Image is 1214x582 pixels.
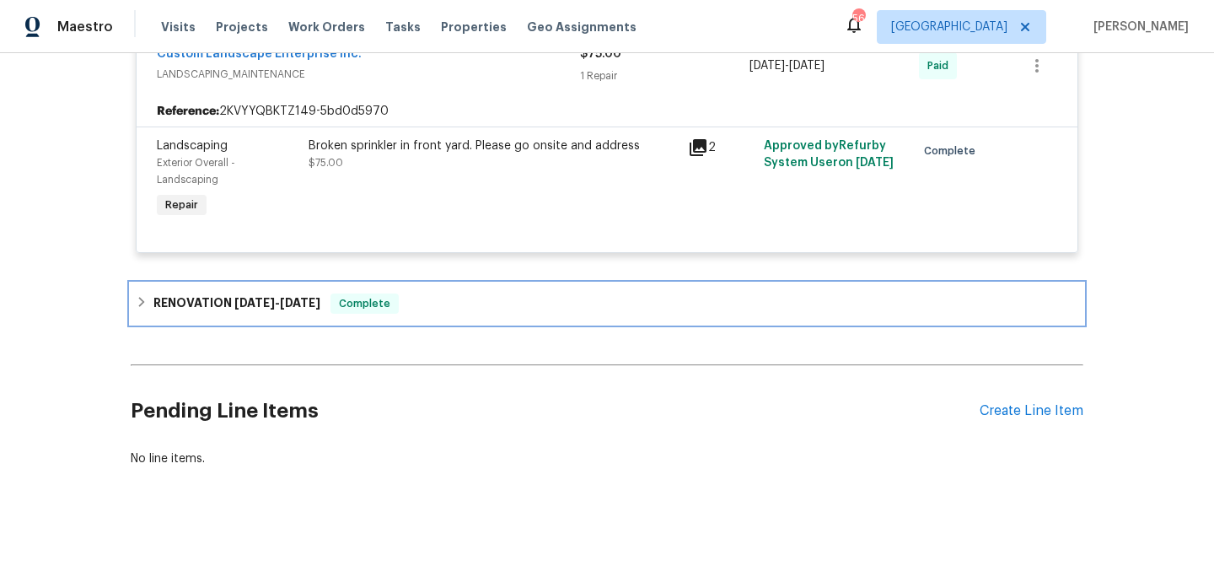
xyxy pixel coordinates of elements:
span: Maestro [57,19,113,35]
span: Landscaping [157,140,228,152]
span: [DATE] [234,297,275,309]
span: Complete [924,143,982,159]
span: [PERSON_NAME] [1087,19,1189,35]
span: $75.00 [580,48,621,60]
div: 56 [852,10,864,27]
span: LANDSCAPING_MAINTENANCE [157,66,580,83]
span: - [749,57,825,74]
h6: RENOVATION [153,294,320,314]
span: Work Orders [288,19,365,35]
div: Broken sprinkler in front yard. Please go onsite and address [309,137,678,154]
b: Reference: [157,103,219,120]
span: Visits [161,19,196,35]
span: [DATE] [749,60,785,72]
span: Tasks [385,21,421,33]
div: 1 Repair [580,67,749,84]
span: Repair [158,197,205,213]
span: [DATE] [789,60,825,72]
span: Exterior Overall - Landscaping [157,158,235,185]
div: RENOVATION [DATE]-[DATE]Complete [131,283,1083,324]
a: Custom Landscape Enterprise Inc. [157,48,362,60]
span: [DATE] [856,157,894,169]
span: Properties [441,19,507,35]
span: [DATE] [280,297,320,309]
div: 2 [688,137,754,158]
div: Create Line Item [980,403,1083,419]
span: Complete [332,295,397,312]
h2: Pending Line Items [131,372,980,450]
span: [GEOGRAPHIC_DATA] [891,19,1007,35]
span: Paid [927,57,955,74]
span: Geo Assignments [527,19,637,35]
span: Projects [216,19,268,35]
span: $75.00 [309,158,343,168]
div: No line items. [131,450,1083,467]
div: 2KVYYQBKTZ149-5bd0d5970 [137,96,1077,127]
span: Approved by Refurby System User on [764,140,894,169]
span: - [234,297,320,309]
